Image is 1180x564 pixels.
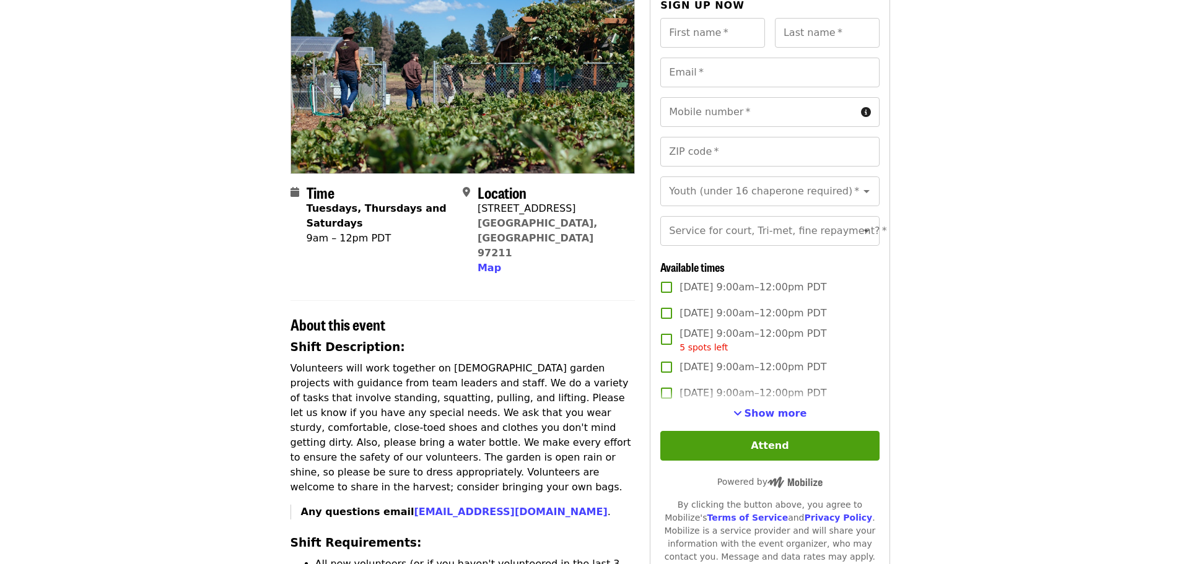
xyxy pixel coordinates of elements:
input: ZIP code [660,137,879,167]
strong: Any questions email [301,506,608,518]
span: [DATE] 9:00am–12:00pm PDT [680,280,826,295]
strong: Shift Requirements: [291,536,422,549]
a: Terms of Service [707,513,788,523]
strong: Shift Description: [291,341,405,354]
span: [DATE] 9:00am–12:00pm PDT [680,386,826,401]
span: [DATE] 9:00am–12:00pm PDT [680,306,826,321]
i: map-marker-alt icon [463,186,470,198]
input: Last name [775,18,880,48]
span: [DATE] 9:00am–12:00pm PDT [680,360,826,375]
a: Privacy Policy [804,513,872,523]
span: Available times [660,259,725,275]
span: Show more [745,407,807,419]
div: 9am – 12pm PDT [307,231,453,246]
input: First name [660,18,765,48]
i: calendar icon [291,186,299,198]
span: About this event [291,313,385,335]
span: Map [478,262,501,274]
i: circle-info icon [861,106,871,118]
span: Location [478,181,527,203]
p: Volunteers will work together on [DEMOGRAPHIC_DATA] garden projects with guidance from team leade... [291,361,636,495]
span: Time [307,181,334,203]
button: Open [858,222,875,240]
button: See more timeslots [733,406,807,421]
span: 5 spots left [680,342,728,352]
button: Open [858,183,875,200]
input: Mobile number [660,97,855,127]
img: Powered by Mobilize [767,477,823,488]
div: [STREET_ADDRESS] [478,201,625,216]
a: [GEOGRAPHIC_DATA], [GEOGRAPHIC_DATA] 97211 [478,217,598,259]
span: [DATE] 9:00am–12:00pm PDT [680,326,826,354]
span: Powered by [717,477,823,487]
strong: Tuesdays, Thursdays and Saturdays [307,202,447,229]
input: Email [660,58,879,87]
a: [EMAIL_ADDRESS][DOMAIN_NAME] [414,506,607,518]
button: Map [478,261,501,275]
p: . [301,505,636,519]
button: Attend [660,431,879,461]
